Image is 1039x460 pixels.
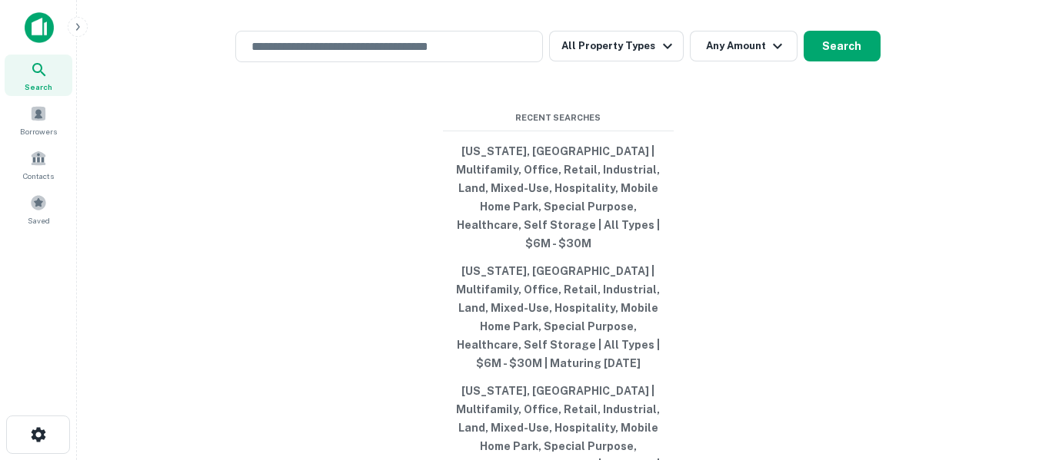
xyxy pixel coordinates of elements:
[5,99,72,141] a: Borrowers
[28,214,50,227] span: Saved
[962,337,1039,411] iframe: Chat Widget
[443,111,674,124] span: Recent Searches
[443,257,674,377] button: [US_STATE], [GEOGRAPHIC_DATA] | Multifamily, Office, Retail, Industrial, Land, Mixed-Use, Hospita...
[690,31,798,61] button: Any Amount
[25,81,52,93] span: Search
[23,170,54,182] span: Contacts
[5,55,72,96] a: Search
[5,144,72,185] a: Contacts
[549,31,683,61] button: All Property Types
[443,137,674,257] button: [US_STATE], [GEOGRAPHIC_DATA] | Multifamily, Office, Retail, Industrial, Land, Mixed-Use, Hospita...
[5,188,72,230] a: Saved
[20,125,57,137] span: Borrowers
[25,12,54,43] img: capitalize-icon.png
[804,31,881,61] button: Search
